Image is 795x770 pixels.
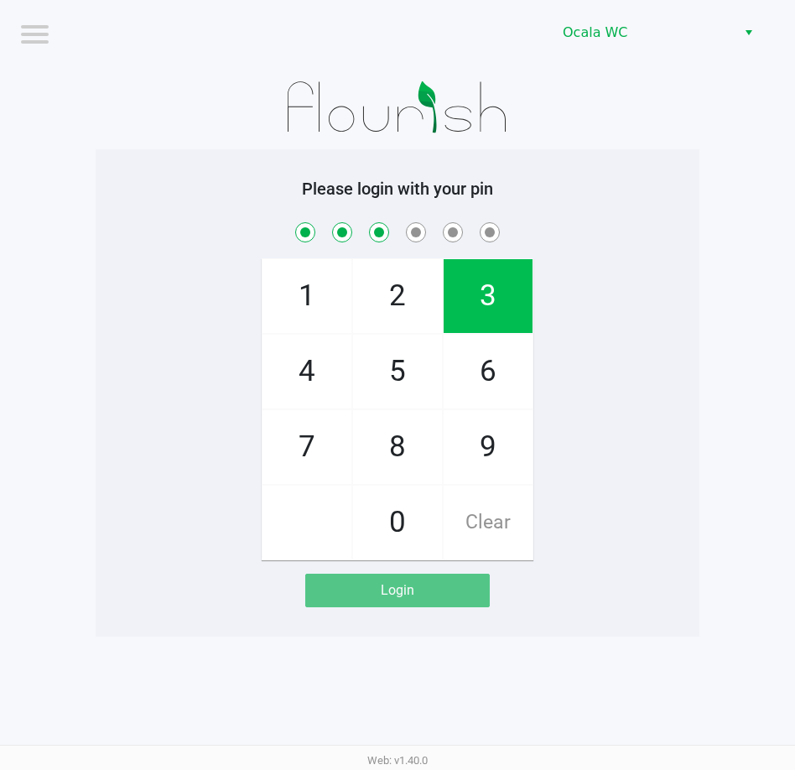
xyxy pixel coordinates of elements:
span: Web: v1.40.0 [367,754,428,767]
span: 7 [262,410,351,484]
span: Ocala WC [563,23,726,43]
span: 9 [444,410,533,484]
button: Select [736,18,761,48]
span: 6 [444,335,533,408]
h5: Please login with your pin [108,179,687,199]
span: 3 [444,259,533,333]
span: 1 [262,259,351,333]
span: 5 [353,335,442,408]
span: 2 [353,259,442,333]
span: 4 [262,335,351,408]
span: 0 [353,486,442,559]
span: Clear [444,486,533,559]
span: 8 [353,410,442,484]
